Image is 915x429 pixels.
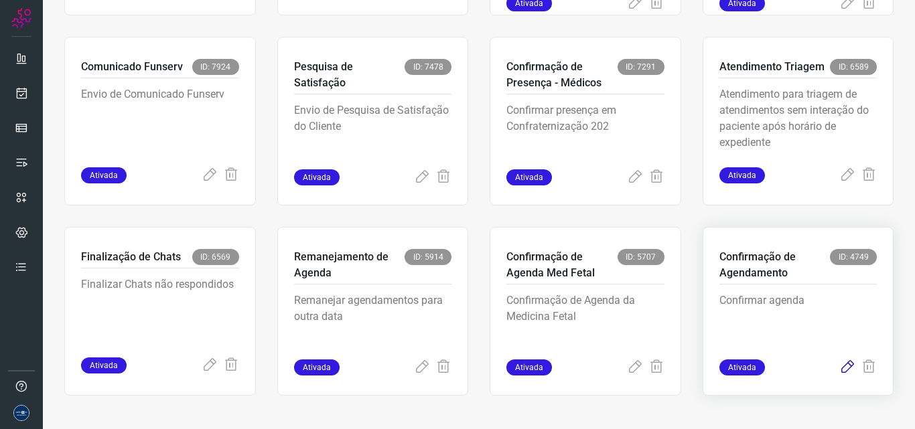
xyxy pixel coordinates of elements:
p: Envio de Pesquisa de Satisfação do Cliente [294,102,452,169]
span: Ativada [719,359,765,375]
span: Ativada [294,169,340,185]
span: ID: 7291 [618,59,664,75]
p: Confirmar presença em Confraternização 202 [506,102,664,169]
span: ID: 4749 [830,249,877,265]
p: Confirmação de Agendamento [719,249,831,281]
p: Confirmar agenda [719,292,877,359]
p: Remanejamento de Agenda [294,249,405,281]
p: Confirmação de Agenda Med Fetal [506,249,618,281]
p: Atendimento para triagem de atendimentos sem interação do paciente após horário de expediente [719,86,877,153]
span: ID: 5914 [405,249,451,265]
p: Envio de Comunicado Funserv [81,86,239,153]
img: Logo [11,8,31,28]
p: Remanejar agendamentos para outra data [294,292,452,359]
span: Ativada [506,359,552,375]
p: Confirmação de Agenda da Medicina Fetal [506,292,664,359]
span: Ativada [294,359,340,375]
span: Ativada [506,169,552,185]
p: Comunicado Funserv [81,59,183,75]
span: Ativada [719,167,765,183]
span: ID: 7924 [192,59,239,75]
span: Ativada [81,357,127,373]
p: Finalizar Chats não respondidos [81,276,239,343]
span: Ativada [81,167,127,183]
p: Pesquisa de Satisfação [294,59,405,91]
span: ID: 7478 [405,59,451,75]
img: d06bdf07e729e349525d8f0de7f5f473.png [13,405,29,421]
span: ID: 6569 [192,249,239,265]
span: ID: 5707 [618,249,664,265]
p: Confirmação de Presença - Médicos [506,59,618,91]
p: Atendimento Triagem [719,59,825,75]
p: Finalização de Chats [81,249,181,265]
span: ID: 6589 [830,59,877,75]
